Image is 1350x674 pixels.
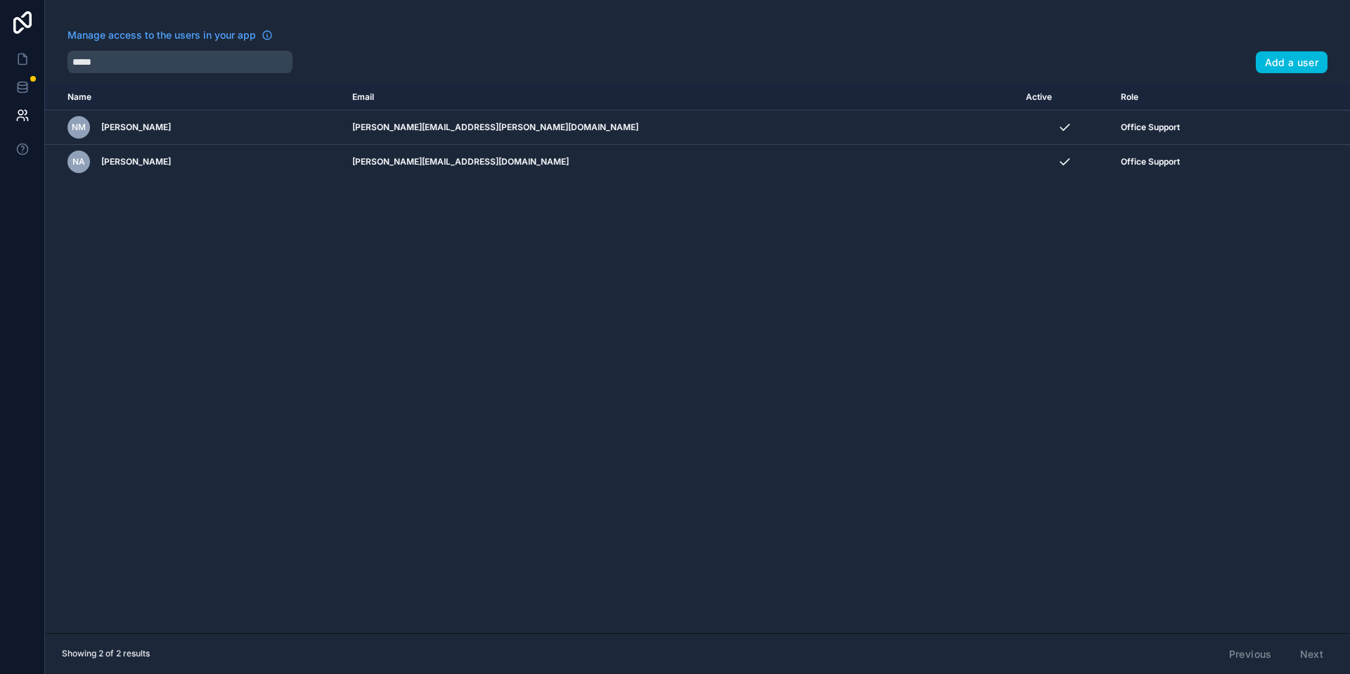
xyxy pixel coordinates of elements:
span: NM [72,122,86,133]
span: NA [72,156,85,167]
span: Showing 2 of 2 results [62,648,150,659]
td: [PERSON_NAME][EMAIL_ADDRESS][DOMAIN_NAME] [344,145,1017,179]
span: Manage access to the users in your app [67,28,256,42]
td: [PERSON_NAME][EMAIL_ADDRESS][PERSON_NAME][DOMAIN_NAME] [344,110,1017,145]
th: Name [45,84,344,110]
div: scrollable content [45,84,1350,633]
span: Office Support [1121,122,1180,133]
a: Manage access to the users in your app [67,28,273,42]
th: Email [344,84,1017,110]
th: Active [1017,84,1113,110]
span: [PERSON_NAME] [101,122,171,133]
button: Add a user [1256,51,1328,74]
span: [PERSON_NAME] [101,156,171,167]
th: Role [1112,84,1281,110]
span: Office Support [1121,156,1180,167]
